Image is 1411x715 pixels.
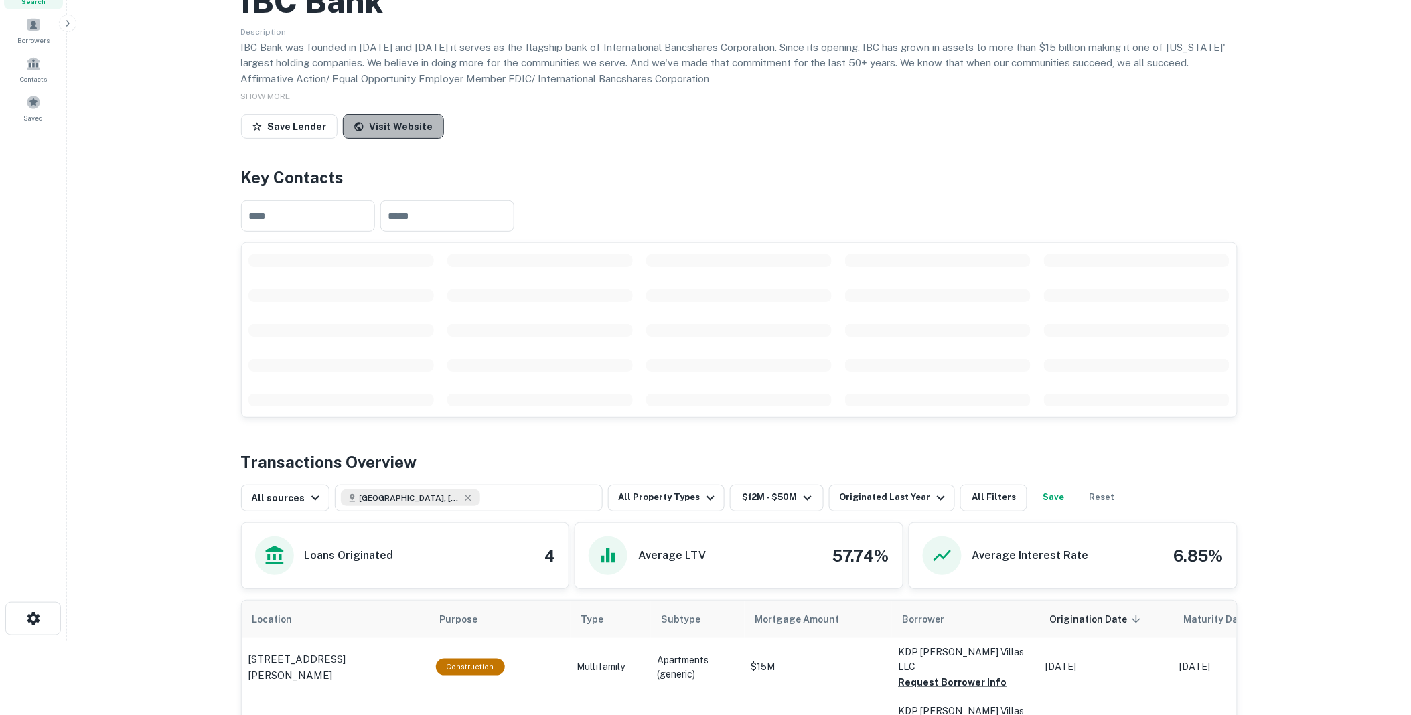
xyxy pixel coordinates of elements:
[17,35,50,46] span: Borrowers
[892,601,1039,638] th: Borrower
[252,611,310,627] span: Location
[1046,660,1167,674] p: [DATE]
[252,490,323,506] div: All sources
[662,611,701,627] span: Subtype
[4,12,63,48] a: Borrowers
[608,485,725,511] button: All Property Types
[544,544,555,568] h4: 4
[829,485,955,511] button: Originated Last Year
[1174,544,1223,568] h4: 6.85%
[242,601,429,638] th: Location
[4,90,63,126] a: Saved
[840,490,949,506] div: Originated Last Year
[1184,612,1262,627] div: Maturity dates displayed may be estimated. Please contact the lender for the most accurate maturi...
[658,653,738,682] p: Apartments (generic)
[899,674,1007,690] button: Request Borrower Info
[751,660,885,674] p: $15M
[241,114,338,139] button: Save Lender
[305,548,394,564] h6: Loans Originated
[899,645,1033,674] p: KDP [PERSON_NAME] Villas LLC
[960,485,1027,511] button: All Filters
[241,450,417,474] h4: Transactions Overview
[248,651,423,683] a: [STREET_ADDRESS][PERSON_NAME]
[1184,612,1279,627] span: Maturity dates displayed may be estimated. Please contact the lender for the most accurate maturi...
[833,544,889,568] h4: 57.74%
[241,165,1238,189] h4: Key Contacts
[903,611,945,627] span: Borrower
[1081,485,1124,511] button: Reset
[571,601,651,638] th: Type
[241,485,329,511] button: All sources
[577,660,644,674] p: Multifamily
[343,114,444,139] a: Visit Website
[241,27,287,37] span: Description
[241,92,291,101] span: SHOW MORE
[1033,485,1075,511] button: Save your search to get updates of matches that match your search criteria.
[241,39,1238,87] p: IBC Bank was founded in [DATE] and [DATE] it serves as the flagship bank of International Bancsha...
[745,601,892,638] th: Mortgage Amount
[581,611,604,627] span: Type
[429,601,571,638] th: Purpose
[4,51,63,87] a: Contacts
[20,74,47,84] span: Contacts
[335,485,603,511] button: [GEOGRAPHIC_DATA], [GEOGRAPHIC_DATA], [GEOGRAPHIC_DATA]
[730,485,824,511] button: $12M - $50M
[242,243,1237,417] div: scrollable content
[972,548,1089,564] h6: Average Interest Rate
[1050,611,1145,627] span: Origination Date
[1180,660,1301,674] p: [DATE]
[638,548,706,564] h6: Average LTV
[651,601,745,638] th: Subtype
[24,112,44,123] span: Saved
[360,492,460,504] span: [GEOGRAPHIC_DATA], [GEOGRAPHIC_DATA], [GEOGRAPHIC_DATA]
[755,611,857,627] span: Mortgage Amount
[440,611,496,627] span: Purpose
[1039,601,1173,638] th: Origination Date
[1184,612,1248,627] h6: Maturity Date
[436,659,505,676] div: This loan purpose was for construction
[1344,608,1411,672] iframe: Chat Widget
[1173,601,1307,638] th: Maturity dates displayed may be estimated. Please contact the lender for the most accurate maturi...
